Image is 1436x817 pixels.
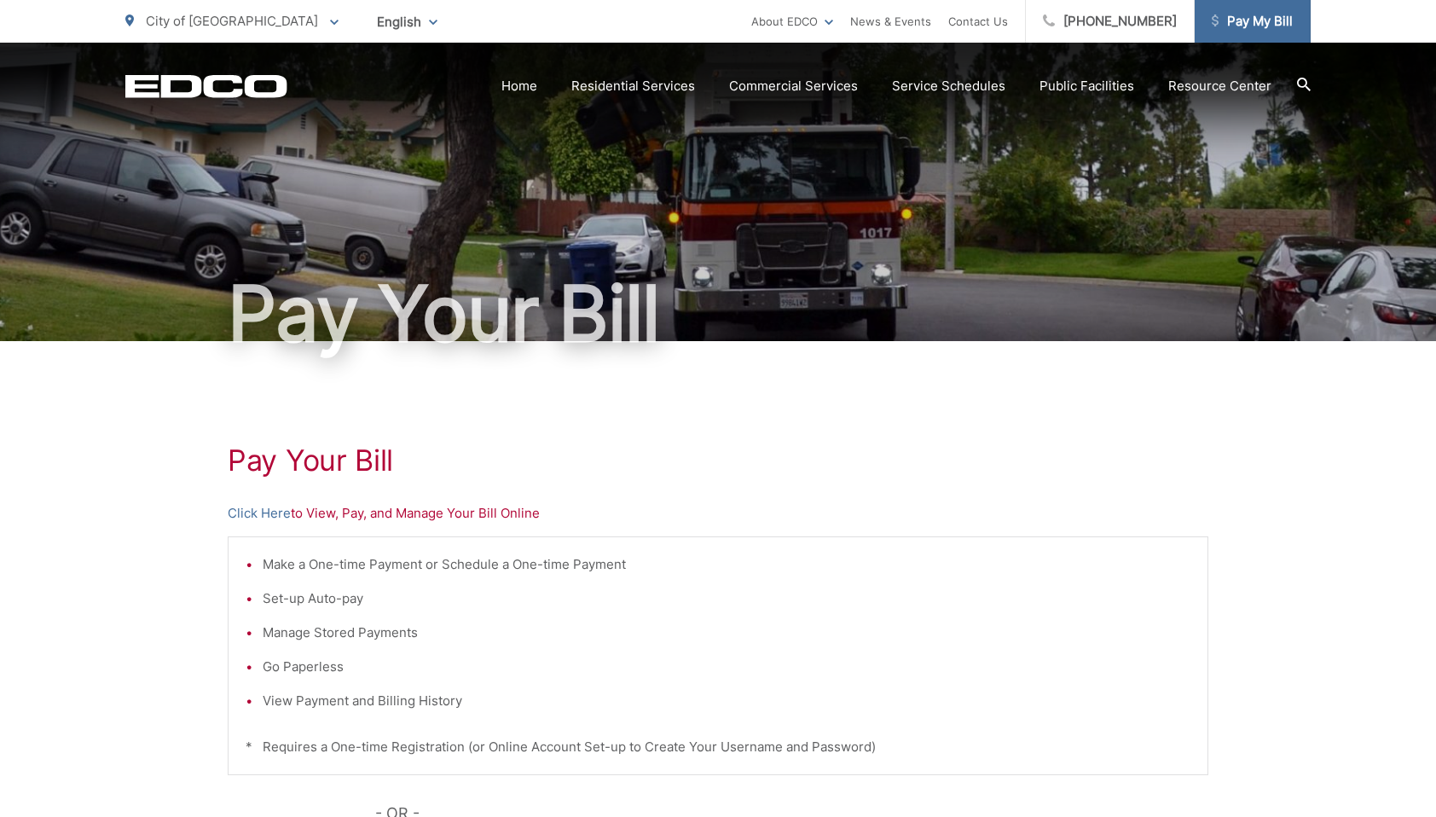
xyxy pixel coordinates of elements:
[850,11,931,32] a: News & Events
[228,503,291,524] a: Click Here
[571,76,695,96] a: Residential Services
[263,588,1190,609] li: Set-up Auto-pay
[125,74,287,98] a: EDCD logo. Return to the homepage.
[228,503,1208,524] p: to View, Pay, and Manage Your Bill Online
[146,13,318,29] span: City of [GEOGRAPHIC_DATA]
[246,737,1190,757] p: * Requires a One-time Registration (or Online Account Set-up to Create Your Username and Password)
[751,11,833,32] a: About EDCO
[228,443,1208,478] h1: Pay Your Bill
[501,76,537,96] a: Home
[1168,76,1271,96] a: Resource Center
[729,76,858,96] a: Commercial Services
[263,691,1190,711] li: View Payment and Billing History
[263,657,1190,677] li: Go Paperless
[125,271,1311,356] h1: Pay Your Bill
[1212,11,1293,32] span: Pay My Bill
[263,554,1190,575] li: Make a One-time Payment or Schedule a One-time Payment
[892,76,1005,96] a: Service Schedules
[948,11,1008,32] a: Contact Us
[263,623,1190,643] li: Manage Stored Payments
[364,7,450,37] span: English
[1039,76,1134,96] a: Public Facilities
